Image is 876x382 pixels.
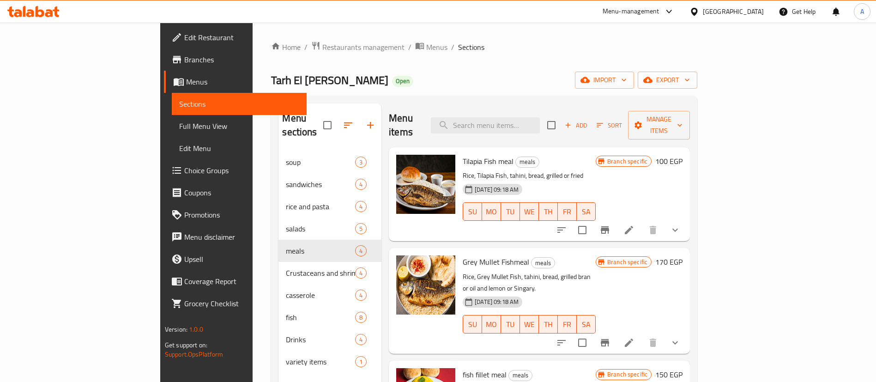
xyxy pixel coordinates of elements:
[356,224,366,233] span: 5
[408,42,411,53] li: /
[860,6,864,17] span: A
[670,337,681,348] svg: Show Choices
[356,358,366,366] span: 1
[278,240,381,262] div: meals4
[603,6,659,17] div: Menu-management
[458,42,484,53] span: Sections
[271,41,697,53] nav: breadcrumb
[550,219,573,241] button: sort-choices
[278,284,381,306] div: casserole4
[467,205,478,218] span: SU
[594,332,616,354] button: Branch-specific-item
[575,72,634,89] button: import
[355,157,367,168] div: items
[580,318,592,331] span: SA
[355,334,367,345] div: items
[655,368,683,381] h6: 150 EGP
[664,332,686,354] button: show more
[184,231,299,243] span: Menu disclaimer
[604,370,651,379] span: Branch specific
[164,204,307,226] a: Promotions
[471,185,522,194] span: [DATE] 09:18 AM
[356,335,366,344] span: 4
[562,318,573,331] span: FR
[172,137,307,159] a: Edit Menu
[486,318,497,331] span: MO
[594,118,624,133] button: Sort
[184,276,299,287] span: Coverage Report
[311,41,405,53] a: Restaurants management
[509,370,532,381] span: meals
[186,76,299,87] span: Menus
[463,202,482,221] button: SU
[516,157,539,167] span: meals
[286,201,355,212] span: rice and pasta
[531,257,555,268] div: meals
[355,267,367,279] div: items
[356,180,366,189] span: 4
[286,223,355,234] span: salads
[463,154,514,168] span: Tilapia Fish meal
[189,323,203,335] span: 1.0.0
[463,255,529,269] span: Grey Mullet Fishmeal
[355,356,367,367] div: items
[486,205,497,218] span: MO
[271,70,388,91] span: Tarh El [PERSON_NAME]
[278,151,381,173] div: soup3
[561,118,591,133] span: Add item
[356,158,366,167] span: 3
[577,202,596,221] button: SA
[577,315,596,333] button: SA
[638,72,697,89] button: export
[356,247,366,255] span: 4
[165,348,224,360] a: Support.OpsPlatform
[164,26,307,49] a: Edit Restaurant
[356,269,366,278] span: 4
[184,187,299,198] span: Coupons
[278,351,381,373] div: variety items1
[286,157,355,168] span: soup
[524,318,535,331] span: WE
[286,334,355,345] div: Drinks
[389,111,420,139] h2: Menu items
[670,224,681,236] svg: Show Choices
[635,114,683,137] span: Manage items
[664,219,686,241] button: show more
[582,74,627,86] span: import
[286,312,355,323] div: fish
[172,115,307,137] a: Full Menu View
[463,368,507,382] span: fish fillet meal
[164,270,307,292] a: Coverage Report
[604,258,651,267] span: Branch specific
[524,205,535,218] span: WE
[164,182,307,204] a: Coupons
[604,157,651,166] span: Branch specific
[278,218,381,240] div: salads5
[562,205,573,218] span: FR
[179,143,299,154] span: Edit Menu
[184,298,299,309] span: Grocery Checklist
[337,114,359,136] span: Sort sections
[396,255,455,315] img: Grey Mullet Fishmeal
[286,290,355,301] span: casserole
[286,245,355,256] span: meals
[286,267,355,279] div: Crustaceans and shrimp
[655,255,683,268] h6: 170 EGP
[655,155,683,168] h6: 100 EGP
[286,179,355,190] span: sandwiches
[286,356,355,367] span: variety items
[532,258,555,268] span: meals
[543,318,554,331] span: TH
[563,120,588,131] span: Add
[278,306,381,328] div: fish8
[482,202,501,221] button: MO
[467,318,478,331] span: SU
[515,157,539,168] div: meals
[520,202,539,221] button: WE
[597,120,622,131] span: Sort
